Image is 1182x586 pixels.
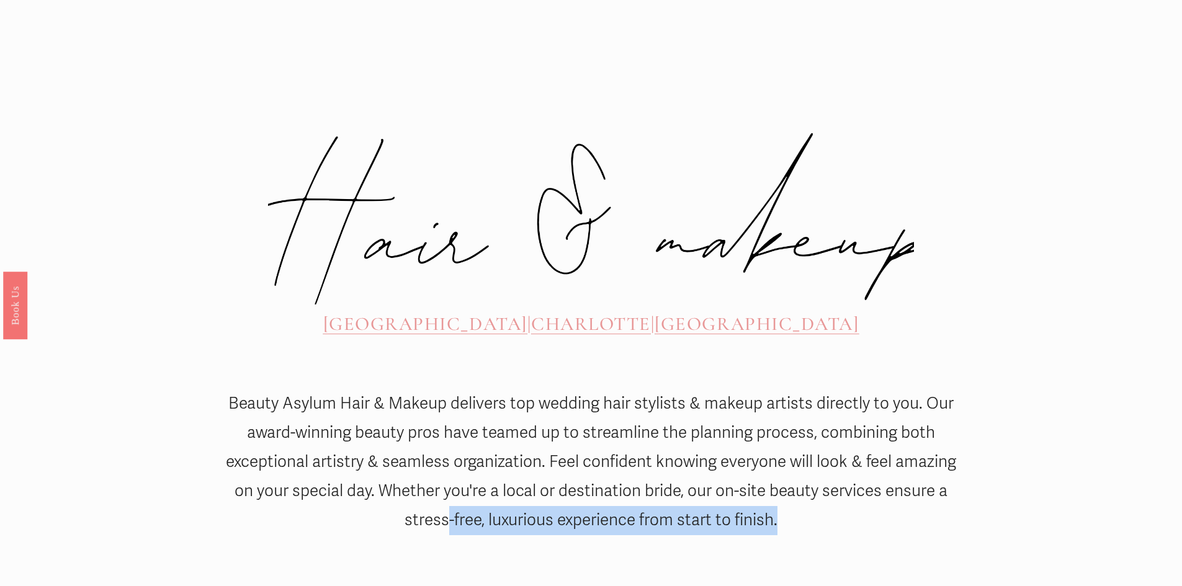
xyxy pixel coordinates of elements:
[527,313,532,335] span: |
[651,313,655,335] span: |
[323,313,527,335] a: [GEOGRAPHIC_DATA]
[655,313,859,335] a: [GEOGRAPHIC_DATA]
[222,389,960,535] p: Beauty Asylum Hair & Makeup delivers top wedding hair stylists & makeup artists directly to you. ...
[3,271,27,339] a: Book Us
[531,313,651,335] a: CHARLOTTE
